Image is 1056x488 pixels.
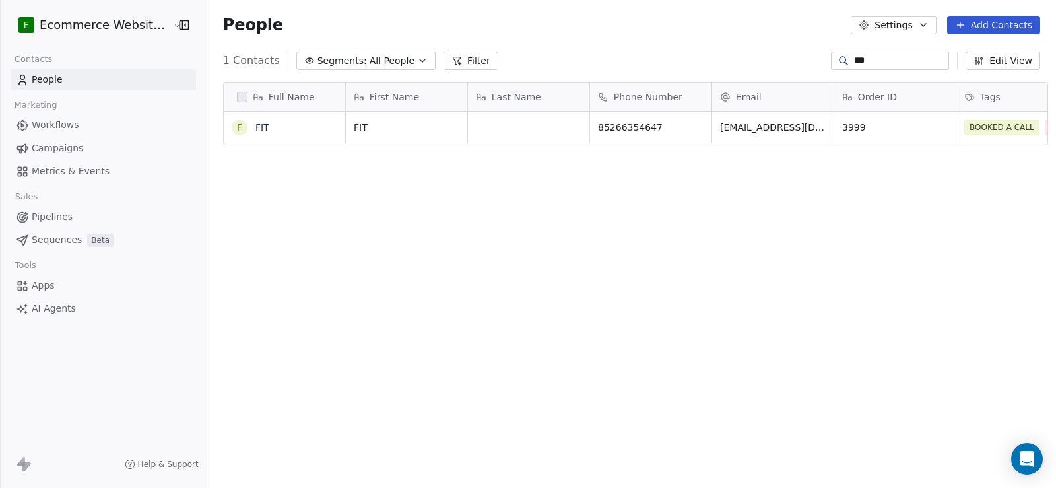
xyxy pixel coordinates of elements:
[32,210,73,224] span: Pipelines
[255,122,269,133] a: FIT
[492,90,541,104] span: Last Name
[354,121,459,134] span: FIT
[223,53,280,69] span: 1 Contacts
[32,279,55,293] span: Apps
[16,14,164,36] button: EEcommerce Website Builder
[9,95,63,115] span: Marketing
[32,164,110,178] span: Metrics & Events
[614,90,682,104] span: Phone Number
[32,302,76,316] span: AI Agents
[858,90,897,104] span: Order ID
[980,90,1001,104] span: Tags
[224,83,345,111] div: Full Name
[966,52,1040,70] button: Edit View
[712,83,834,111] div: Email
[370,54,414,68] span: All People
[720,121,826,134] span: [EMAIL_ADDRESS][DOMAIN_NAME]
[11,229,196,251] a: SequencesBeta
[269,90,315,104] span: Full Name
[223,15,283,35] span: People
[590,83,711,111] div: Phone Number
[317,54,367,68] span: Segments:
[237,121,242,135] div: F
[9,256,42,275] span: Tools
[736,90,762,104] span: Email
[87,234,114,247] span: Beta
[444,52,498,70] button: Filter
[947,16,1040,34] button: Add Contacts
[9,187,44,207] span: Sales
[11,137,196,159] a: Campaigns
[11,275,196,296] a: Apps
[32,233,82,247] span: Sequences
[11,298,196,320] a: AI Agents
[138,459,199,470] span: Help & Support
[468,83,589,111] div: Last Name
[32,73,63,87] span: People
[125,459,199,470] a: Help & Support
[11,114,196,136] a: Workflows
[842,121,948,134] span: 3999
[32,118,79,132] span: Workflows
[11,206,196,228] a: Pipelines
[370,90,419,104] span: First Name
[598,121,704,134] span: 85266354647
[40,17,170,34] span: Ecommerce Website Builder
[1011,443,1043,475] div: Open Intercom Messenger
[11,69,196,90] a: People
[834,83,956,111] div: Order ID
[224,112,346,480] div: grid
[964,120,1039,135] span: BOOKED A CALL
[24,18,30,32] span: E
[32,141,83,155] span: Campaigns
[11,160,196,182] a: Metrics & Events
[851,16,936,34] button: Settings
[346,83,467,111] div: First Name
[9,50,58,69] span: Contacts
